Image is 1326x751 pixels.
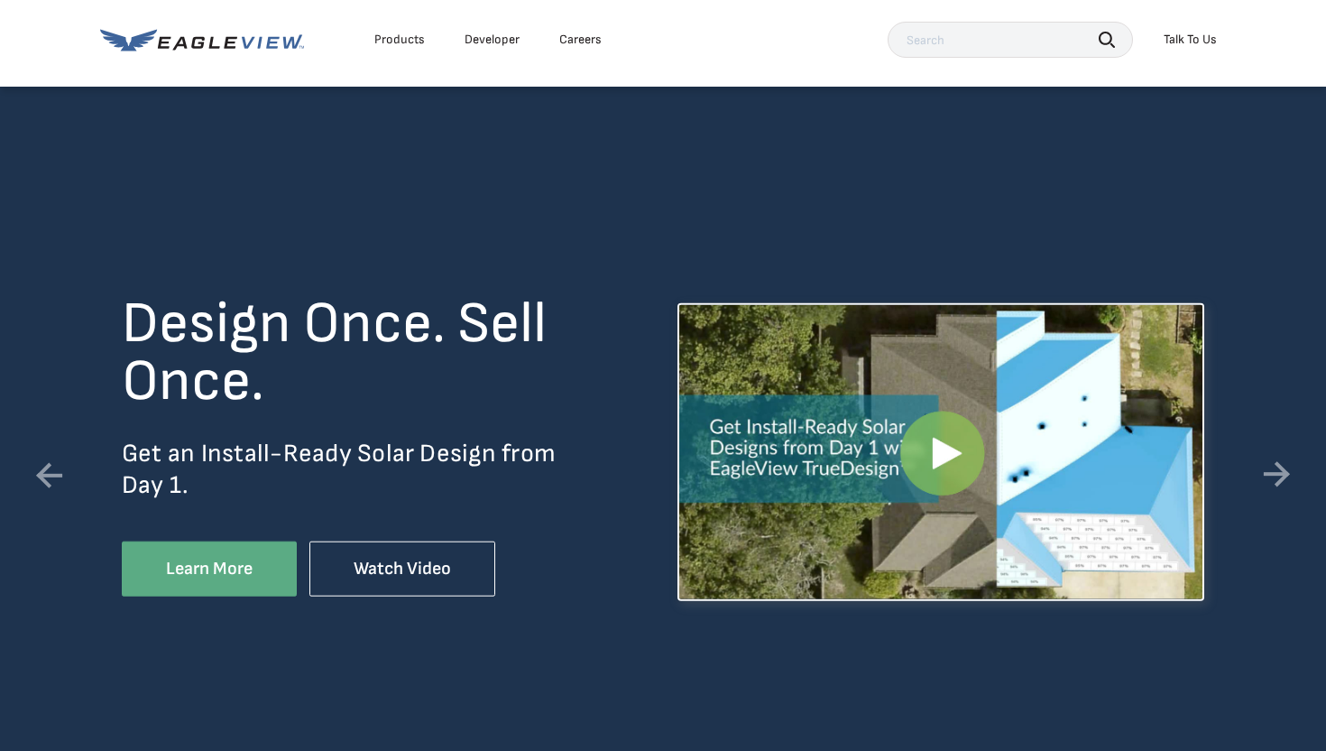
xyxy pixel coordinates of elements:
[679,305,1202,599] img: True Design
[122,295,649,411] h2: Design Once. Sell Once.
[465,32,520,48] a: Developer
[309,542,495,597] a: Watch Video
[1164,32,1217,48] div: Talk To Us
[559,32,602,48] div: Careers
[122,438,573,528] p: Get an Install-Ready Solar Design from Day 1.
[888,22,1133,58] input: Search
[374,32,425,48] div: Products
[122,542,297,597] a: Learn More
